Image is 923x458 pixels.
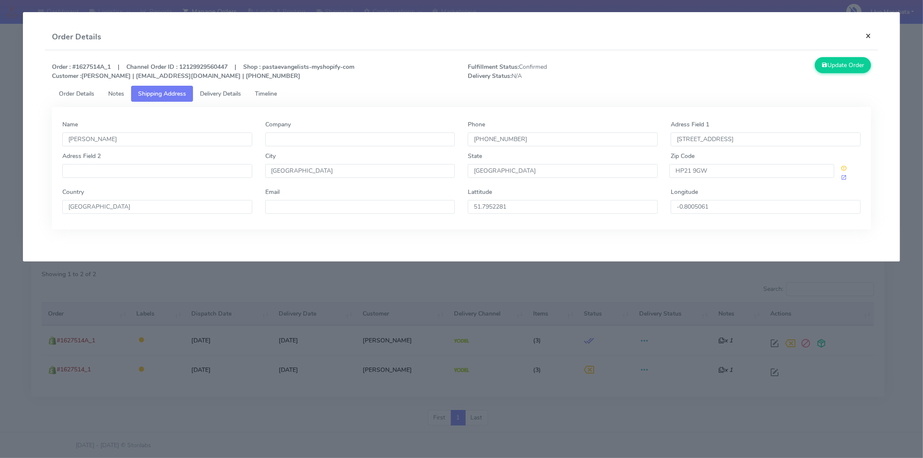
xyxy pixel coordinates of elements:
[255,90,277,98] span: Timeline
[468,187,492,197] label: Lattitude
[671,152,695,161] label: Zip Code
[59,90,94,98] span: Order Details
[62,152,101,161] label: Adress Field 2
[468,120,485,129] label: Phone
[265,152,276,161] label: City
[815,57,871,73] button: Update Order
[461,62,669,81] span: Confirmed N/A
[671,120,709,129] label: Adress Field 1
[108,90,124,98] span: Notes
[62,120,78,129] label: Name
[138,90,186,98] span: Shipping Address
[52,86,871,102] ul: Tabs
[52,63,354,80] strong: Order : #1627514A_1 | Channel Order ID : 12129929560447 | Shop : pastaevangelists-myshopify-com [...
[859,24,878,47] button: Close
[52,31,101,43] h4: Order Details
[671,187,698,197] label: Longitude
[52,72,81,80] strong: Customer :
[200,90,241,98] span: Delivery Details
[468,63,519,71] strong: Fulfillment Status:
[468,72,511,80] strong: Delivery Status:
[265,187,280,197] label: Email
[62,187,84,197] label: Country
[468,152,482,161] label: State
[265,120,291,129] label: Company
